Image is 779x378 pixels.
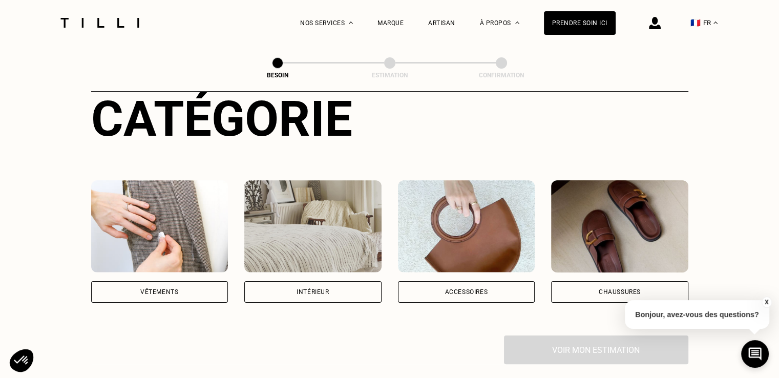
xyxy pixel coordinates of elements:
p: Bonjour, avez-vous des questions? [625,300,769,329]
span: 🇫🇷 [690,18,701,28]
div: Vêtements [140,289,178,295]
a: Artisan [428,19,455,27]
img: Menu déroulant à propos [515,22,519,24]
img: Vêtements [91,180,228,272]
div: Besoin [226,72,329,79]
img: icône connexion [649,17,661,29]
a: Marque [377,19,404,27]
img: Logo du service de couturière Tilli [57,18,143,28]
img: Intérieur [244,180,382,272]
div: Chaussures [599,289,641,295]
img: Chaussures [551,180,688,272]
a: Prendre soin ici [544,11,616,35]
img: menu déroulant [713,22,718,24]
button: X [761,297,771,308]
div: Accessoires [445,289,488,295]
img: Accessoires [398,180,535,272]
div: Intérieur [297,289,329,295]
div: Estimation [339,72,441,79]
div: Catégorie [91,90,688,148]
div: Confirmation [450,72,553,79]
img: Menu déroulant [349,22,353,24]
